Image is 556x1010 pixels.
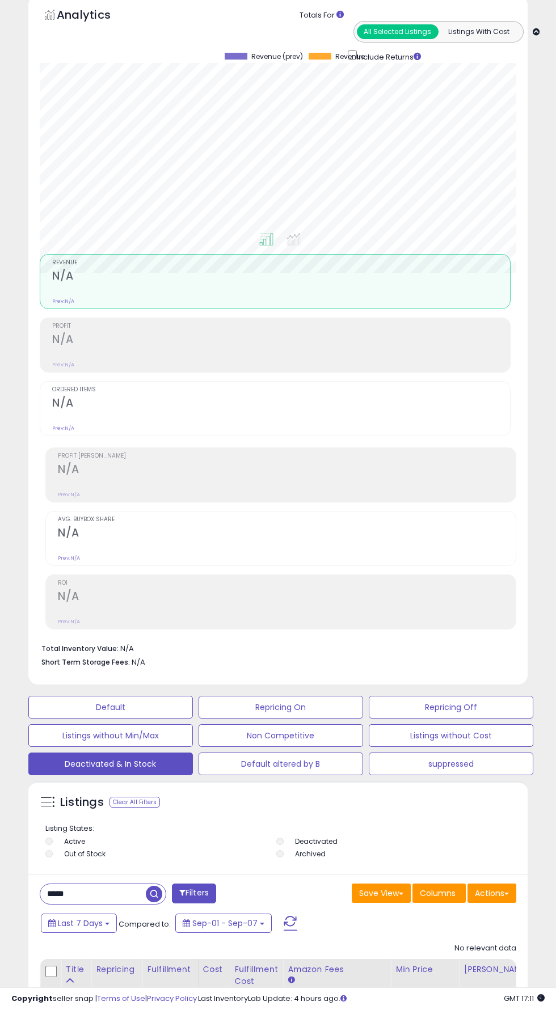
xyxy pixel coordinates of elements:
[295,836,338,846] label: Deactivated
[300,10,555,21] div: Totals For
[369,724,533,747] button: Listings without Cost
[454,943,516,954] div: No relevant data
[28,696,193,719] button: Default
[58,555,80,561] small: Prev: N/A
[199,753,363,775] button: Default altered by B
[175,914,272,933] button: Sep-01 - Sep-07
[58,618,80,625] small: Prev: N/A
[369,696,533,719] button: Repricing Off
[198,994,545,1004] div: Last InventoryLab Update: 4 hours ago.
[97,993,145,1004] a: Terms of Use
[412,884,466,903] button: Columns
[199,696,363,719] button: Repricing On
[464,963,531,975] div: [PERSON_NAME]
[288,963,386,975] div: Amazon Fees
[11,994,197,1004] div: seller snap | |
[132,657,145,667] span: N/A
[41,644,119,653] b: Total Inventory Value:
[147,963,193,975] div: Fulfillment
[58,526,516,542] h2: N/A
[41,914,117,933] button: Last 7 Days
[11,993,53,1004] strong: Copyright
[58,590,516,605] h2: N/A
[369,753,533,775] button: suppressed
[60,795,104,810] h5: Listings
[295,849,326,859] label: Archived
[58,580,516,586] span: ROI
[52,361,74,368] small: Prev: N/A
[58,463,516,478] h2: N/A
[335,53,365,61] span: Revenue
[52,396,510,412] h2: N/A
[28,724,193,747] button: Listings without Min/Max
[420,888,456,899] span: Columns
[28,753,193,775] button: Deactivated & In Stock
[52,333,510,348] h2: N/A
[52,425,74,432] small: Prev: N/A
[147,993,197,1004] a: Privacy Policy
[41,657,130,667] b: Short Term Storage Fees:
[58,491,80,498] small: Prev: N/A
[352,884,411,903] button: Save View
[52,269,510,285] h2: N/A
[58,918,103,929] span: Last 7 Days
[467,884,516,903] button: Actions
[288,975,294,986] small: Amazon Fees.
[52,323,510,329] span: Profit
[52,298,74,305] small: Prev: N/A
[251,53,303,61] span: Revenue (prev)
[66,963,86,975] div: Title
[58,517,516,523] span: Avg. Buybox Share
[172,884,216,903] button: Filters
[395,963,454,975] div: Min Price
[41,641,508,654] li: N/A
[45,823,513,834] p: Listing States:
[64,849,106,859] label: Out of Stock
[64,836,85,846] label: Active
[109,797,160,808] div: Clear All Filters
[58,453,516,459] span: Profit [PERSON_NAME]
[203,963,225,975] div: Cost
[234,963,278,987] div: Fulfillment Cost
[96,963,137,975] div: Repricing
[52,260,510,266] span: Revenue
[199,724,363,747] button: Non Competitive
[504,993,545,1004] span: 2025-09-15 17:11 GMT
[119,919,171,929] span: Compared to:
[52,387,510,393] span: Ordered Items
[192,918,258,929] span: Sep-01 - Sep-07
[57,7,133,26] h5: Analytics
